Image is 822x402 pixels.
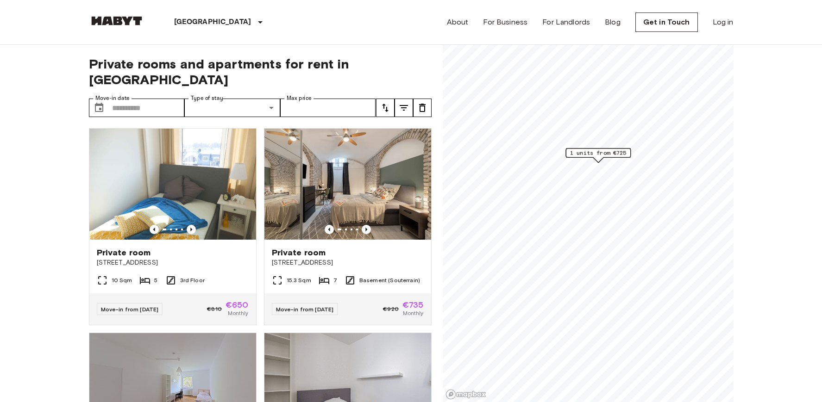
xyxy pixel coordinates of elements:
[570,149,627,157] span: 1 units from €725
[325,225,334,234] button: Previous image
[89,56,432,87] span: Private rooms and apartments for rent in [GEOGRAPHIC_DATA]
[97,258,249,267] span: [STREET_ADDRESS]
[413,99,432,117] button: tune
[713,17,734,28] a: Log in
[359,276,420,284] span: Basement (Souterrain)
[174,17,251,28] p: [GEOGRAPHIC_DATA]
[90,99,108,117] button: Choose date
[403,309,423,317] span: Monthly
[542,17,590,28] a: For Landlords
[154,276,157,284] span: 5
[228,309,248,317] span: Monthly
[191,94,223,102] label: Type of stay
[272,247,326,258] span: Private room
[89,16,144,25] img: Habyt
[89,129,256,240] img: Marketing picture of unit DE-02-011-001-01HF
[395,99,413,117] button: tune
[447,17,469,28] a: About
[287,94,312,102] label: Max price
[89,128,257,325] a: Marketing picture of unit DE-02-011-001-01HFPrevious imagePrevious imagePrivate room[STREET_ADDRE...
[376,99,395,117] button: tune
[97,247,151,258] span: Private room
[101,306,159,313] span: Move-in from [DATE]
[362,225,371,234] button: Previous image
[276,306,334,313] span: Move-in from [DATE]
[333,276,337,284] span: 7
[635,12,698,32] a: Get in Touch
[226,301,249,309] span: €650
[605,17,621,28] a: Blog
[180,276,205,284] span: 3rd Floor
[264,128,432,325] a: Marketing picture of unit DE-02-004-006-05HFPrevious imagePrevious imagePrivate room[STREET_ADDRE...
[264,129,431,240] img: Marketing picture of unit DE-02-004-006-05HF
[150,225,159,234] button: Previous image
[287,276,311,284] span: 15.3 Sqm
[187,225,196,234] button: Previous image
[112,276,132,284] span: 10 Sqm
[95,94,130,102] label: Move-in date
[483,17,527,28] a: For Business
[566,148,631,163] div: Map marker
[446,389,486,400] a: Mapbox logo
[272,258,424,267] span: [STREET_ADDRESS]
[207,305,222,313] span: €810
[402,301,424,309] span: €735
[383,305,399,313] span: €920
